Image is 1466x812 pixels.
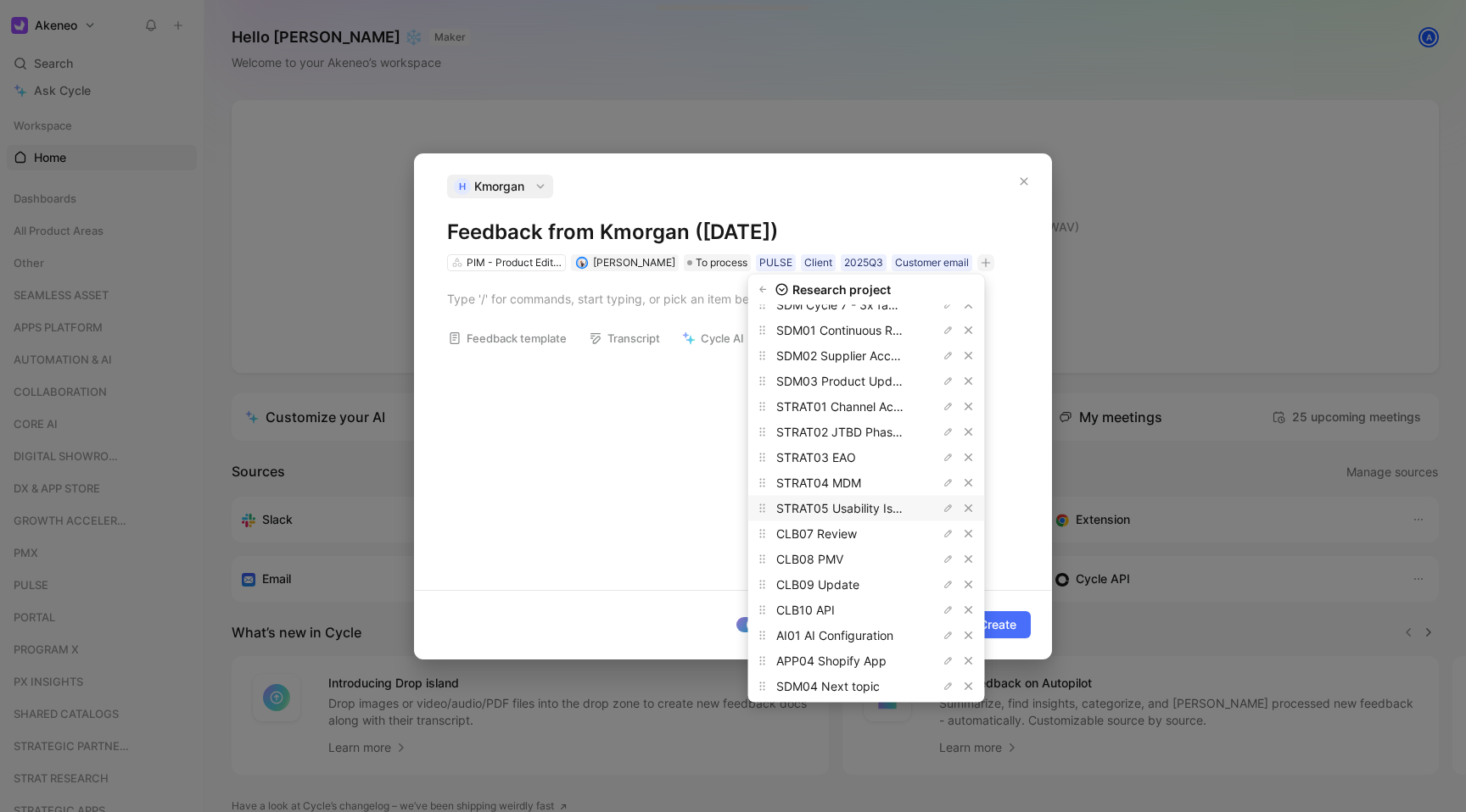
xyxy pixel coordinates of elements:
span: CLB07 Review [776,526,857,541]
div: STRAT01 Channel Activation [748,394,985,420]
span: SDM01 Continuous Research [776,323,937,337]
span: STRAT02 JTBD Phase 1 [776,425,909,439]
span: SDM Cycle 7 - 3x faster onbarding [776,298,970,312]
span: SDM03 Product Updates [776,374,916,388]
div: SDM02 Supplier Access [748,343,985,369]
span: CLB08 PMV [776,552,843,566]
div: Research project [748,281,985,298]
div: AI01 AI Configuration [748,623,985,648]
div: STRAT02 JTBD Phase 1 [748,420,985,445]
div: SDM Cycle 7 - 3x faster onbarding [748,292,985,318]
div: CLB07 Review [748,521,985,547]
span: STRAT01 Channel Activation [776,399,934,414]
span: SDM04 Next topic [776,679,880,693]
div: SDM01 Continuous Research [748,318,985,343]
div: CLB10 API [748,598,985,623]
div: CLB09 Update [748,572,985,598]
div: STRAT03 EAO [748,445,985,470]
div: CLB08 PMV [748,547,985,572]
span: STRAT04 MDM [776,476,861,490]
span: CLB10 API [776,603,835,617]
span: CLB09 Update [776,577,859,592]
span: SDM02 Supplier Access [776,348,909,363]
div: SDM03 Product Updates [748,369,985,394]
div: STRAT05 Usability Issues [748,496,985,521]
div: SDM04 Next topic [748,674,985,699]
div: APP04 Shopify App [748,648,985,674]
span: AI01 AI Configuration [776,628,893,642]
div: STRAT04 MDM [748,470,985,496]
span: APP04 Shopify App [776,653,887,668]
span: STRAT03 EAO [776,450,856,464]
span: STRAT05 Usability Issues [776,501,918,515]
